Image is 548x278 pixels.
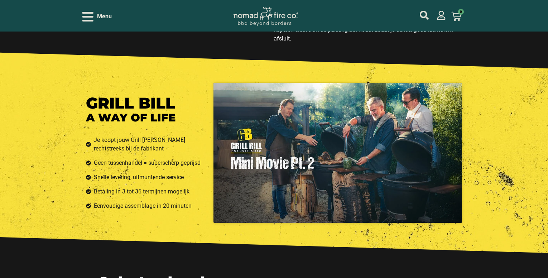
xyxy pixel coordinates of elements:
[97,12,112,21] span: Menu
[82,10,112,23] div: Open/Close Menu
[234,7,298,26] img: Nomad Logo
[92,202,192,210] span: Eenvoudige assemblage in 20 minuten
[437,11,446,20] a: mijn account
[92,187,189,196] span: Betaling in 3 tot 36 termijnen mogelijk
[92,136,206,153] span: Je koopt jouw Grill [PERSON_NAME] rechtstreeks bij de fabrikant
[420,11,429,20] a: mijn account
[86,95,207,111] h2: GRILL BILL
[92,159,201,167] span: Geen tussenhandel = superscherp geprijsd
[458,9,464,15] span: 0
[92,173,184,182] span: Snelle levering, uitmuntende service
[443,7,470,26] a: 0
